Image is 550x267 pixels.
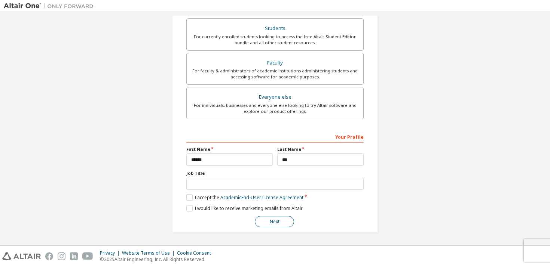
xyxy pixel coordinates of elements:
[191,102,359,114] div: For individuals, businesses and everyone else looking to try Altair software and explore our prod...
[58,252,65,260] img: instagram.svg
[191,34,359,46] div: For currently enrolled students looking to access the free Altair Student Edition bundle and all ...
[82,252,93,260] img: youtube.svg
[191,23,359,34] div: Students
[100,250,122,256] div: Privacy
[191,58,359,68] div: Faculty
[277,146,364,152] label: Last Name
[255,216,294,227] button: Next
[186,170,364,176] label: Job Title
[191,68,359,80] div: For faculty & administrators of academic institutions administering students and accessing softwa...
[2,252,41,260] img: altair_logo.svg
[122,250,177,256] div: Website Terms of Use
[100,256,216,262] p: © 2025 Altair Engineering, Inc. All Rights Reserved.
[177,250,216,256] div: Cookie Consent
[70,252,78,260] img: linkedin.svg
[186,146,273,152] label: First Name
[186,194,303,201] label: I accept the
[186,205,303,211] label: I would like to receive marketing emails from Altair
[220,194,303,201] a: Academic End-User License Agreement
[186,130,364,142] div: Your Profile
[191,92,359,102] div: Everyone else
[4,2,97,10] img: Altair One
[45,252,53,260] img: facebook.svg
